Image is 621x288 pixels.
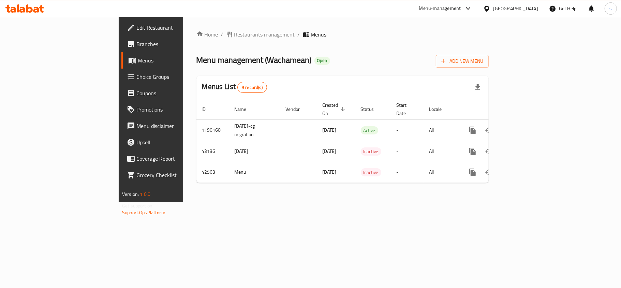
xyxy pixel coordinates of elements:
span: Active [361,127,378,134]
a: Choice Groups [121,69,222,85]
span: [DATE] [323,126,337,134]
span: Promotions [136,105,217,114]
div: Total records count [237,82,267,93]
span: Coverage Report [136,155,217,163]
td: [DATE]-cg migration [229,119,280,141]
li: / [298,30,300,39]
span: Choice Groups [136,73,217,81]
a: Upsell [121,134,222,150]
span: Menu management ( Wachamean ) [196,52,312,68]
span: Menus [311,30,327,39]
span: Version: [122,190,139,199]
span: Inactive [361,148,381,156]
div: Inactive [361,147,381,156]
span: Status [361,105,383,113]
td: [DATE] [229,141,280,162]
nav: breadcrumb [196,30,489,39]
a: Promotions [121,101,222,118]
a: Branches [121,36,222,52]
span: Vendor [286,105,309,113]
th: Actions [459,99,535,120]
button: Add New Menu [436,55,489,68]
a: Restaurants management [226,30,295,39]
a: Edit Restaurant [121,19,222,36]
span: 1.0.0 [140,190,150,199]
span: s [609,5,612,12]
a: Coupons [121,85,222,101]
span: Restaurants management [234,30,295,39]
td: - [391,141,424,162]
span: 3 record(s) [238,84,267,91]
td: - [391,162,424,183]
span: [DATE] [323,168,337,176]
button: more [464,122,481,139]
span: ID [202,105,215,113]
a: Support.OpsPlatform [122,208,165,217]
td: - [391,119,424,141]
button: Change Status [481,143,497,160]
span: Get support on: [122,201,153,210]
span: Edit Restaurant [136,24,217,32]
span: Locale [429,105,451,113]
button: more [464,164,481,181]
td: All [424,119,459,141]
span: Start Date [397,101,416,117]
span: Created On [323,101,347,117]
td: Menu [229,162,280,183]
span: Coupons [136,89,217,97]
td: All [424,141,459,162]
table: enhanced table [196,99,535,183]
div: Open [314,57,330,65]
span: Name [235,105,255,113]
div: Export file [470,79,486,96]
span: Inactive [361,169,381,176]
a: Menus [121,52,222,69]
h2: Menus List [202,82,267,93]
div: Menu-management [419,4,461,13]
span: Branches [136,40,217,48]
span: Upsell [136,138,217,146]
span: Menus [138,56,217,64]
button: Change Status [481,122,497,139]
span: Menu disclaimer [136,122,217,130]
button: Change Status [481,164,497,181]
button: more [464,143,481,160]
span: Add New Menu [441,57,483,66]
a: Grocery Checklist [121,167,222,183]
a: Coverage Report [121,150,222,167]
span: [DATE] [323,147,337,156]
a: Menu disclaimer [121,118,222,134]
span: Grocery Checklist [136,171,217,179]
div: [GEOGRAPHIC_DATA] [493,5,538,12]
td: All [424,162,459,183]
span: Open [314,58,330,63]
